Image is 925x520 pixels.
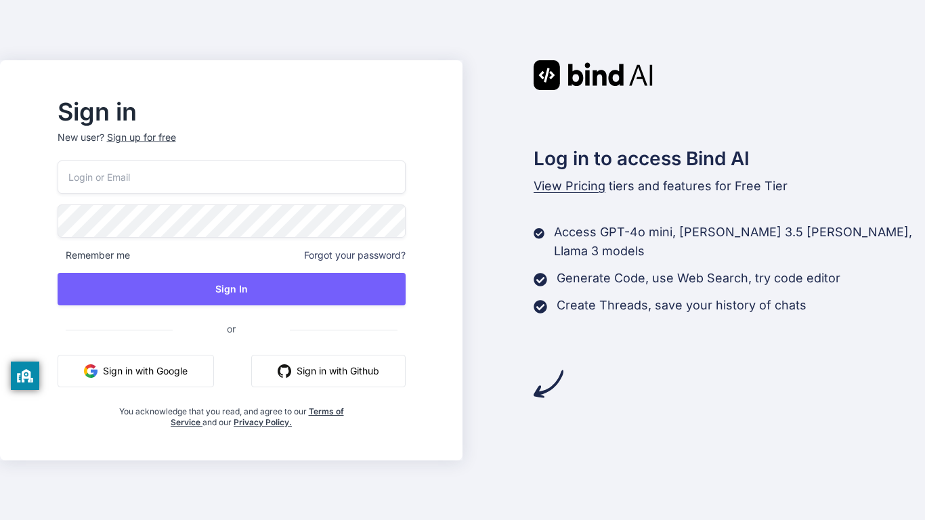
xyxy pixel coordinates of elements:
[115,398,347,428] div: You acknowledge that you read, and agree to our and our
[173,312,290,345] span: or
[554,223,925,261] p: Access GPT-4o mini, [PERSON_NAME] 3.5 [PERSON_NAME], Llama 3 models
[11,362,39,390] button: privacy banner
[58,160,406,194] input: Login or Email
[557,296,806,315] p: Create Threads, save your history of chats
[278,364,291,378] img: github
[534,177,925,196] p: tiers and features for Free Tier
[557,269,840,288] p: Generate Code, use Web Search, try code editor
[58,101,406,123] h2: Sign in
[84,364,98,378] img: google
[534,60,653,90] img: Bind AI logo
[58,273,406,305] button: Sign In
[58,355,214,387] button: Sign in with Google
[107,131,176,144] div: Sign up for free
[251,355,406,387] button: Sign in with Github
[58,131,406,160] p: New user?
[234,417,292,427] a: Privacy Policy.
[171,406,344,427] a: Terms of Service
[304,248,406,262] span: Forgot your password?
[534,179,605,193] span: View Pricing
[534,144,925,173] h2: Log in to access Bind AI
[534,369,563,399] img: arrow
[58,248,130,262] span: Remember me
